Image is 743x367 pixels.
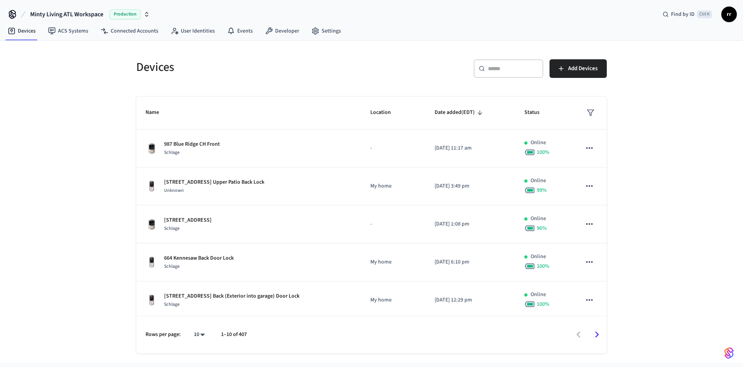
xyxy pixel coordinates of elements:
span: Schlage [164,225,180,232]
button: Add Devices [550,59,607,78]
p: [STREET_ADDRESS] Back (Exterior into garage) Door Lock [164,292,300,300]
a: Devices [2,24,42,38]
a: User Identities [164,24,221,38]
a: Connected Accounts [94,24,164,38]
span: Date added(EDT) [435,107,485,119]
span: Add Devices [568,64,597,74]
p: Online [531,139,546,147]
span: Ctrl K [697,10,712,18]
span: Find by ID [671,10,695,18]
p: [DATE] 1:08 pm [435,220,506,228]
p: Online [531,291,546,299]
p: Online [531,177,546,185]
p: 987 Blue Ridge CH Front [164,140,220,148]
button: rr [721,7,737,22]
p: My home [370,258,416,266]
p: [DATE] 6:10 pm [435,258,506,266]
a: ACS Systems [42,24,94,38]
span: rr [722,7,736,21]
a: Developer [259,24,305,38]
span: Location [370,107,401,119]
h5: Devices [136,59,367,75]
img: Yale Assure Touchscreen Wifi Smart Lock, Satin Nickel, Front [146,180,158,193]
span: Schlage [164,301,180,308]
span: Production [110,9,140,19]
button: Go to next page [588,326,606,344]
img: Schlage Sense Smart Deadbolt with Camelot Trim, Front [146,218,158,231]
img: Schlage Sense Smart Deadbolt with Camelot Trim, Front [146,142,158,155]
a: Events [221,24,259,38]
img: Yale Assure Touchscreen Wifi Smart Lock, Satin Nickel, Front [146,256,158,269]
p: - [370,220,416,228]
p: [STREET_ADDRESS] Upper Patio Back Lock [164,178,264,186]
span: Schlage [164,149,180,156]
span: 96 % [537,224,547,232]
span: 100 % [537,262,550,270]
p: Online [531,253,546,261]
div: Find by IDCtrl K [656,7,718,21]
img: Yale Assure Touchscreen Wifi Smart Lock, Satin Nickel, Front [146,294,158,307]
p: [DATE] 3:49 pm [435,182,506,190]
span: Status [524,107,550,119]
p: [DATE] 12:29 pm [435,296,506,304]
p: [STREET_ADDRESS] [164,216,212,224]
img: SeamLogoGradient.69752ec5.svg [724,347,734,359]
span: 100 % [537,300,550,308]
p: 1–10 of 407 [221,331,247,339]
span: Schlage [164,263,180,270]
p: My home [370,182,416,190]
p: - [370,144,416,152]
p: [DATE] 11:17 am [435,144,506,152]
p: Rows per page: [146,331,181,339]
span: Unknown [164,187,184,194]
p: Online [531,215,546,223]
a: Settings [305,24,347,38]
span: 100 % [537,148,550,156]
p: 664 Kennesaw Back Door Lock [164,254,234,262]
span: Name [146,107,169,119]
div: 10 [190,329,209,340]
span: 99 % [537,186,547,194]
span: Minty Living ATL Workspace [30,10,103,19]
p: My home [370,296,416,304]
